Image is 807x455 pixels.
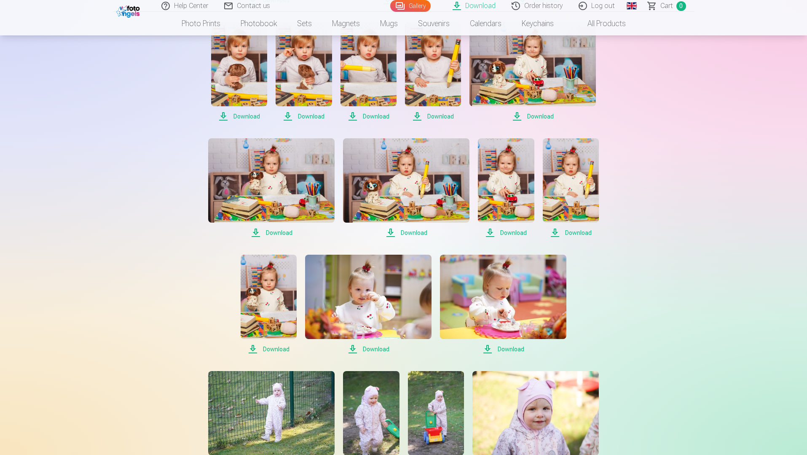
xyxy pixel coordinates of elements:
a: Magnets [322,12,370,35]
a: Download [478,138,534,238]
a: Photobook [231,12,287,35]
span: Download [405,111,461,121]
a: Photo prints [172,12,231,35]
a: Download [440,255,566,354]
span: Download [440,344,566,354]
span: Download [478,228,534,238]
a: All products [564,12,636,35]
span: Download [208,228,335,238]
a: Mugs [370,12,408,35]
span: Download [340,111,397,121]
a: Download [241,255,297,354]
a: Download [405,22,461,121]
a: Calendars [460,12,512,35]
a: Download [276,22,332,121]
a: Download [343,138,469,238]
a: Download [211,22,267,121]
span: Download [211,111,267,121]
a: Souvenirs [408,12,460,35]
a: Download [305,255,432,354]
span: Download [241,344,297,354]
a: Download [543,138,599,238]
a: Download [208,138,335,238]
a: Download [340,22,397,121]
span: Сart [660,1,673,11]
a: Download [469,22,596,121]
span: Download [343,228,469,238]
span: 0 [676,1,686,11]
span: Download [276,111,332,121]
span: Download [543,228,599,238]
img: /fa2 [116,3,142,18]
span: Download [469,111,596,121]
span: Download [305,344,432,354]
a: Sets [287,12,322,35]
a: Keychains [512,12,564,35]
